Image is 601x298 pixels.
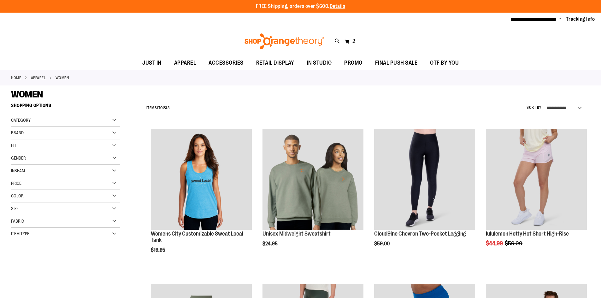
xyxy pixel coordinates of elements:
span: Gender [11,155,26,161]
span: IN STUDIO [307,56,332,70]
span: Brand [11,130,24,135]
div: product [148,126,255,269]
span: $59.00 [374,241,391,247]
a: Cloud9ine Chevron Two-Pocket Legging [374,129,475,231]
img: Cloud9ine Chevron Two-Pocket Legging [374,129,475,230]
span: 233 [163,106,170,110]
div: product [371,126,478,263]
span: OTF BY YOU [430,56,459,70]
a: ACCESSORIES [202,56,250,70]
span: $44.99 [486,240,504,247]
span: $19.95 [151,247,166,253]
a: City Customizable Perfect Racerback Tank [151,129,252,231]
a: APPAREL [168,56,203,70]
div: product [259,126,367,263]
a: RETAIL DISPLAY [250,56,301,70]
span: $24.95 [262,241,279,247]
a: lululemon Hotty Hot Short High-Rise [486,129,587,231]
span: Color [11,193,24,198]
span: Price [11,181,21,186]
strong: WOMEN [56,75,69,81]
img: lululemon Hotty Hot Short High-Rise [486,129,587,230]
img: Unisex Midweight Sweatshirt [262,129,363,230]
span: Item Type [11,231,29,236]
span: APPAREL [174,56,196,70]
span: RETAIL DISPLAY [256,56,294,70]
a: lululemon Hotty Hot Short High-Rise [486,231,569,237]
a: FINAL PUSH SALE [369,56,424,70]
span: 2 [352,38,355,44]
h2: Items to [146,103,170,113]
span: JUST IN [142,56,162,70]
p: FREE Shipping, orders over $600. [256,3,345,10]
span: Size [11,206,19,211]
a: Womens City Customizable Sweat Local Tank [151,231,243,243]
span: ACCESSORIES [209,56,244,70]
span: $56.00 [505,240,523,247]
label: Sort By [527,105,542,110]
a: OTF BY YOU [424,56,465,70]
a: PROMO [338,56,369,70]
button: Account menu [558,16,561,22]
div: product [483,126,590,263]
img: City Customizable Perfect Racerback Tank [151,129,252,230]
a: Home [11,75,21,81]
strong: Shopping Options [11,100,120,114]
img: Shop Orangetheory [244,33,325,49]
span: Inseam [11,168,25,173]
a: JUST IN [136,56,168,70]
span: Category [11,118,31,123]
span: Fabric [11,219,24,224]
a: Unisex Midweight Sweatshirt [262,129,363,231]
span: Fit [11,143,16,148]
a: Details [330,3,345,9]
span: 1 [157,106,158,110]
a: APPAREL [31,75,46,81]
span: PROMO [344,56,362,70]
a: Cloud9ine Chevron Two-Pocket Legging [374,231,466,237]
a: Unisex Midweight Sweatshirt [262,231,331,237]
span: WOMEN [11,89,43,100]
a: IN STUDIO [301,56,338,70]
a: Tracking Info [566,16,595,23]
span: FINAL PUSH SALE [375,56,418,70]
